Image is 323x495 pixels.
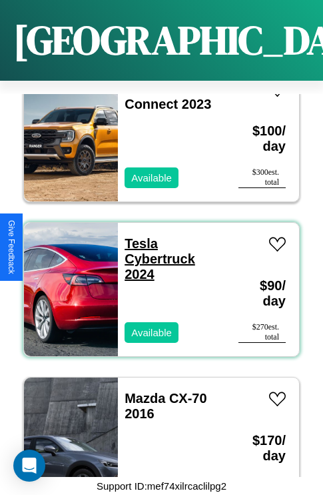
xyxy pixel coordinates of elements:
[238,167,286,188] div: $ 300 est. total
[125,236,195,282] a: Tesla Cybertruck 2024
[238,322,286,343] div: $ 270 est. total
[125,81,211,111] a: Ford Transit Connect 2023
[125,391,206,421] a: Mazda CX-70 2016
[97,477,226,495] p: Support ID: mef74xilrcaclilpg2
[238,110,286,167] h3: $ 100 / day
[131,324,172,342] p: Available
[131,169,172,187] p: Available
[13,450,45,482] div: Open Intercom Messenger
[238,265,286,322] h3: $ 90 / day
[238,420,286,477] h3: $ 170 / day
[7,220,16,274] div: Give Feedback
